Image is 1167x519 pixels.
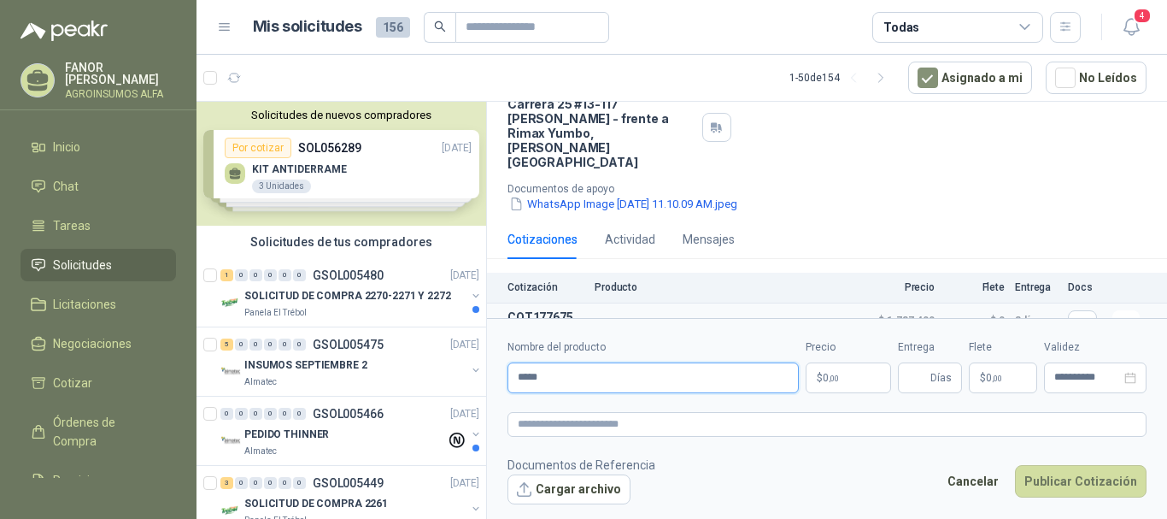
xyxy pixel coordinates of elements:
p: SOLICITUD DE COMPRA 2261 [244,496,388,512]
p: GSOL005466 [313,408,384,420]
p: 8 días [1015,310,1058,331]
span: Inicio [53,138,80,156]
label: Precio [806,339,891,356]
a: Licitaciones [21,288,176,321]
p: Almatec [244,375,277,389]
a: 0 0 0 0 0 0 GSOL005466[DATE] Company LogoPEDIDO THINNERAlmatec [220,404,483,458]
p: [DATE] [450,337,479,353]
a: Inicio [21,131,176,163]
span: Negociaciones [53,334,132,353]
p: GSOL005475 [313,339,384,351]
a: Tareas [21,209,176,242]
span: Solicitudes [53,256,112,274]
p: Entrega [1015,281,1058,293]
p: [DATE] [450,475,479,492]
div: 0 [264,269,277,281]
div: 0 [249,477,262,489]
p: Flete [945,281,1005,293]
img: Logo peakr [21,21,108,41]
div: Cotizaciones [507,230,578,249]
p: COT177675 [507,310,584,324]
span: $ [980,373,986,383]
div: 0 [293,269,306,281]
div: 0 [249,339,262,351]
a: 1 0 0 0 0 0 GSOL005480[DATE] Company LogoSOLICITUD DE COMPRA 2270-2271 Y 2272Panela El Trébol [220,265,483,320]
button: 4 [1116,12,1146,43]
p: Producto [595,281,839,293]
div: 0 [249,269,262,281]
p: Almatec [244,445,277,458]
p: Documentos de Referencia [507,456,655,475]
span: Chat [53,177,79,196]
span: ,00 [829,374,839,383]
div: 0 [279,477,291,489]
a: Órdenes de Compra [21,406,176,457]
span: Órdenes de Compra [53,413,160,451]
span: Tareas [53,216,91,235]
span: 4 [1133,8,1152,24]
div: 0 [293,408,306,420]
div: 1 - 50 de 154 [789,64,894,91]
span: Cotizar [53,374,92,392]
div: 0 [293,477,306,489]
img: Company Logo [220,431,241,451]
span: Días [930,363,952,392]
p: Precio [849,281,935,293]
p: Docs [1068,281,1102,293]
div: 1 [220,269,233,281]
label: Nombre del producto [507,339,799,356]
button: Asignado a mi [908,62,1032,94]
div: 0 [249,408,262,420]
a: Cotizar [21,367,176,399]
button: Cancelar [938,465,1008,498]
p: $ 0,00 [969,363,1037,393]
a: 5 0 0 0 0 0 GSOL005475[DATE] Company LogoINSUMOS SEPTIEMBRE 2Almatec [220,334,483,389]
span: 0 [823,373,839,383]
div: Actividad [605,230,655,249]
span: 156 [376,17,410,38]
p: Panela El Trébol [244,306,307,320]
p: $0,00 [806,363,891,393]
div: 0 [235,339,248,351]
div: 0 [293,339,306,351]
span: Remisiones [53,471,116,490]
p: FANOR [PERSON_NAME] [65,62,176,86]
div: Solicitudes de nuevos compradoresPor cotizarSOL056289[DATE] KIT ANTIDERRAME3 UnidadesPor cotizarS... [196,102,486,226]
label: Flete [969,339,1037,356]
span: $ 1.737.400 [849,310,935,331]
div: 0 [264,477,277,489]
a: Remisiones [21,464,176,497]
p: GSOL005480 [313,269,384,281]
button: Solicitudes de nuevos compradores [203,109,479,121]
p: Carrera 25 #13-117 [PERSON_NAME] - frente a Rimax Yumbo , [PERSON_NAME][GEOGRAPHIC_DATA] [507,97,695,169]
button: Cargar archivo [507,475,630,505]
div: Todas [883,18,919,37]
p: SOLICITUD DE COMPRA 2270-2271 Y 2272 [244,288,451,304]
div: 0 [264,339,277,351]
h1: Mis solicitudes [253,15,362,39]
label: Validez [1044,339,1146,356]
div: 3 [220,477,233,489]
span: 0 [986,373,1002,383]
div: 0 [220,408,233,420]
div: 5 [220,339,233,351]
button: No Leídos [1046,62,1146,94]
button: WhatsApp Image [DATE] 11.10.09 AM.jpeg [507,195,739,213]
p: [DATE] [450,406,479,422]
span: search [434,21,446,32]
img: Company Logo [220,362,241,382]
button: Publicar Cotización [1015,465,1146,498]
div: 0 [279,339,291,351]
span: Licitaciones [53,295,116,314]
div: 0 [235,477,248,489]
div: 0 [279,408,291,420]
div: 0 [235,269,248,281]
p: Cotización [507,281,584,293]
div: Mensajes [683,230,735,249]
p: $ 0 [945,310,1005,331]
span: ,00 [992,374,1002,383]
a: Solicitudes [21,249,176,281]
div: 0 [235,408,248,420]
div: Solicitudes de tus compradores [196,226,486,258]
p: GSOL005449 [313,477,384,489]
